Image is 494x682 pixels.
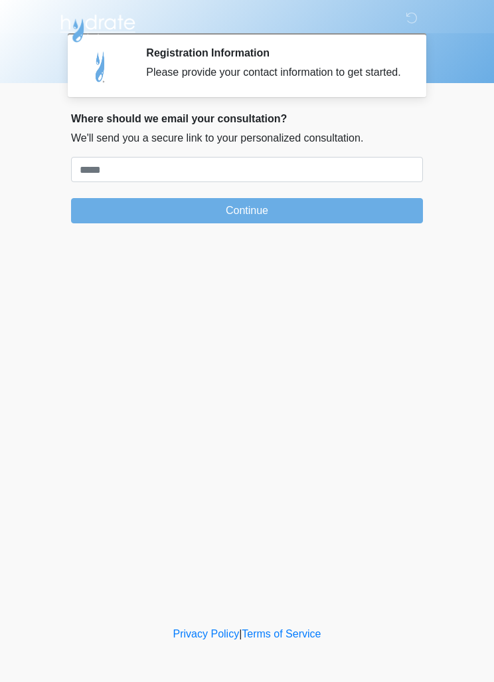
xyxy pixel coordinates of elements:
[71,198,423,223] button: Continue
[242,628,321,639] a: Terms of Service
[58,10,137,43] img: Hydrate IV Bar - Scottsdale Logo
[146,64,403,80] div: Please provide your contact information to get started.
[71,112,423,125] h2: Where should we email your consultation?
[81,47,121,86] img: Agent Avatar
[239,628,242,639] a: |
[71,130,423,146] p: We'll send you a secure link to your personalized consultation.
[173,628,240,639] a: Privacy Policy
